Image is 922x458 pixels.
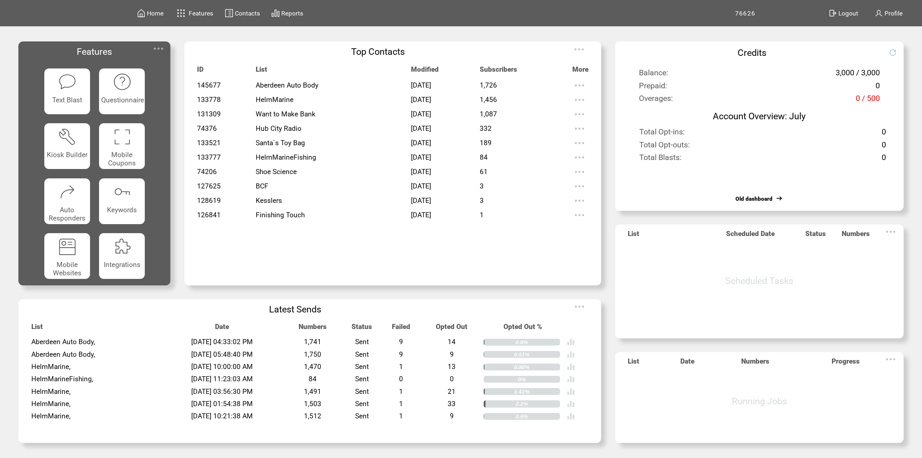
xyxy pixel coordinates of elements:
[480,196,484,205] span: 3
[411,182,431,190] span: [DATE]
[256,81,318,89] span: Aberdeen Auto Body
[399,363,403,371] span: 1
[883,352,898,366] img: ellypsis.svg
[304,412,321,420] span: 1,512
[567,375,575,383] img: poll%20-%20white.svg
[256,211,305,219] span: Finishing Touch
[572,107,587,121] img: ellypsis.svg
[411,124,431,133] span: [DATE]
[448,363,456,371] span: 13
[44,68,90,114] a: Text Blast
[107,206,137,214] span: Keywords
[299,323,327,336] span: Numbers
[411,153,431,161] span: [DATE]
[885,10,903,17] span: Profile
[191,412,253,420] span: [DATE] 10:21:38 AM
[873,8,904,19] a: Profile
[101,96,144,104] span: Questionnaire
[448,387,456,396] span: 21
[411,95,431,104] span: [DATE]
[882,153,886,167] span: 0
[197,65,203,79] span: ID
[304,400,321,408] span: 1,503
[411,110,431,118] span: [DATE]
[197,211,221,219] span: 126841
[136,8,165,19] a: Home
[104,261,140,269] span: Integrations
[352,323,372,336] span: Status
[572,65,588,79] span: More
[411,168,431,176] span: [DATE]
[309,375,317,383] span: 84
[137,9,146,18] img: home.svg
[256,153,316,161] span: HelmMarineFishing
[355,363,369,371] span: Sent
[572,150,587,165] img: ellypsis.svg
[77,46,112,57] span: Features
[355,350,369,359] span: Sent
[151,41,166,56] img: ellypsis.svg
[639,153,681,167] span: Total Blasts:
[256,182,268,190] span: BCF
[191,363,253,371] span: [DATE] 10:00:00 AM
[450,350,454,359] span: 9
[828,9,837,18] img: exit.svg
[399,412,403,420] span: 1
[876,81,880,95] span: 0
[399,387,403,396] span: 1
[235,10,260,17] span: Contacts
[197,182,221,190] span: 127625
[856,94,880,108] span: 0 / 500
[31,363,71,371] span: HelmMarine,
[31,323,43,336] span: List
[832,357,860,370] span: Progress
[567,338,575,346] img: poll%20-%20white.svg
[567,400,575,408] img: poll%20-%20white.svg
[480,65,517,79] span: Subscribers
[44,178,90,224] a: Auto Responders
[882,140,886,154] span: 0
[836,68,880,82] span: 3,000 / 3,000
[225,9,233,18] img: contacts.svg
[827,8,873,19] a: Logout
[448,338,456,346] span: 14
[256,168,297,176] span: Shoe Science
[572,194,587,208] img: ellypsis.svg
[58,72,77,91] img: text-blast.svg
[224,8,261,19] a: Contacts
[197,139,221,147] span: 133521
[44,233,90,279] a: Mobile Websites
[514,388,560,395] div: 1.41%
[47,151,88,159] span: Kiosk Builder
[197,196,221,205] span: 128619
[197,81,221,89] span: 145677
[713,111,806,121] span: Account Overview: July
[567,412,575,420] img: poll%20-%20white.svg
[480,182,484,190] span: 3
[889,49,906,56] img: refresh.png
[99,68,145,114] a: Questionnaire
[480,139,492,147] span: 189
[31,338,95,346] span: Aberdeen Auto Body,
[108,151,136,167] span: Mobile Coupons
[572,93,587,107] img: ellypsis.svg
[191,400,253,408] span: [DATE] 01:54:38 PM
[304,350,321,359] span: 1,750
[31,400,71,408] span: HelmMarine,
[639,68,668,82] span: Balance:
[639,81,667,95] span: Prepaid:
[411,211,431,219] span: [DATE]
[147,10,164,17] span: Home
[99,123,145,169] a: Mobile Coupons
[304,387,321,396] span: 1,491
[175,7,187,19] img: features.svg
[572,136,587,150] img: ellypsis.svg
[411,65,439,79] span: Modified
[514,364,560,370] div: 0.88%
[44,123,90,169] a: Kiosk Builder
[518,376,560,383] div: 0%
[628,230,639,243] span: List
[514,351,560,358] div: 0.51%
[191,387,253,396] span: [DATE] 03:56:30 PM
[399,338,403,346] span: 9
